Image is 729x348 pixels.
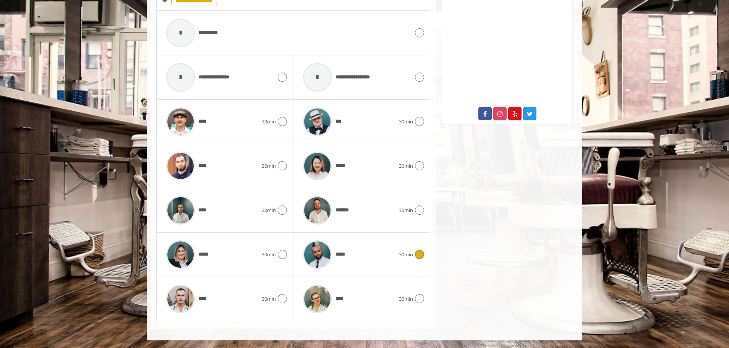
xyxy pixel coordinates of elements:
span: 30min [262,118,276,126]
span: 30min [399,295,413,303]
span: 30min [399,162,413,170]
span: 30min [399,206,413,214]
span: 30min [262,295,276,303]
span: 30min [262,162,276,170]
span: 30min [399,251,413,259]
span: 20min [262,206,276,214]
span: 30min [262,251,276,259]
span: 30min [399,118,413,126]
